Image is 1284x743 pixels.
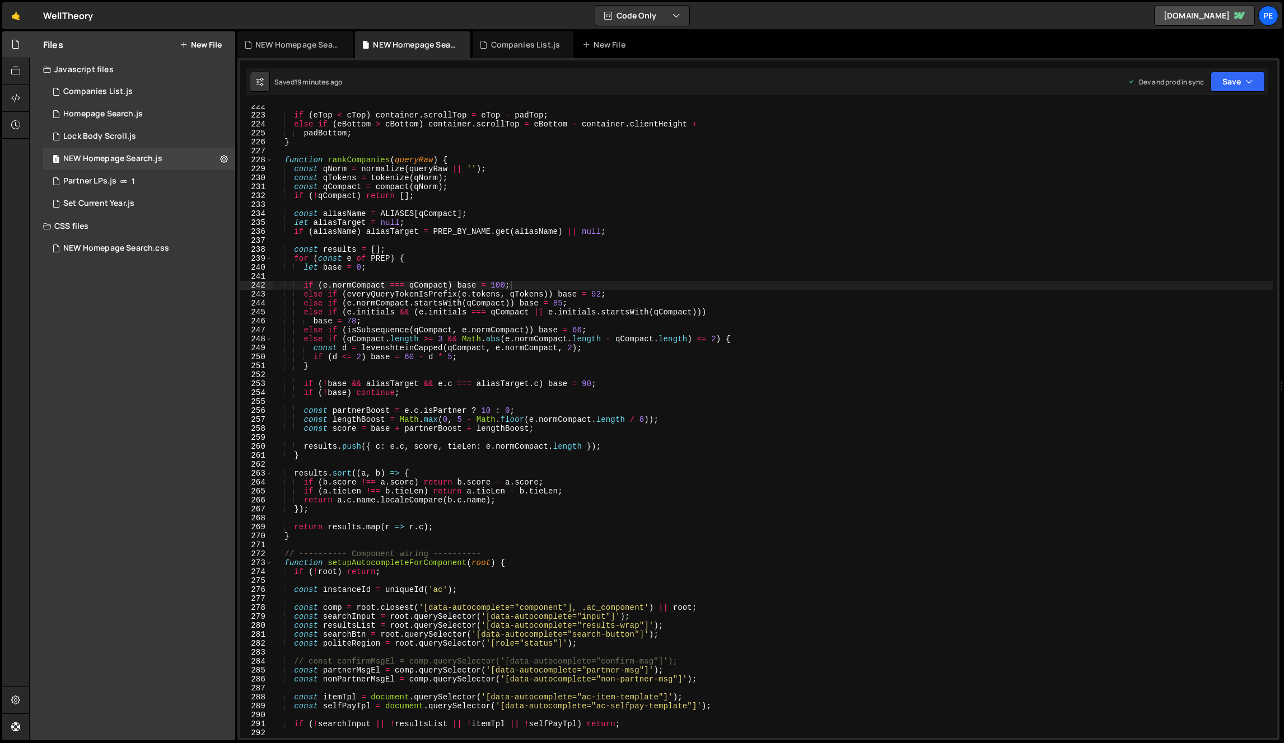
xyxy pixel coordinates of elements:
[240,505,273,514] div: 267
[595,6,689,26] button: Code Only
[240,478,273,487] div: 264
[240,129,273,138] div: 225
[240,120,273,129] div: 224
[240,630,273,639] div: 281
[240,397,273,406] div: 255
[1258,6,1278,26] a: Pe
[240,603,273,612] div: 278
[240,299,273,308] div: 244
[240,469,273,478] div: 263
[240,317,273,326] div: 246
[240,675,273,684] div: 286
[240,370,273,379] div: 252
[240,666,273,675] div: 285
[240,111,273,120] div: 223
[240,728,273,737] div: 292
[240,164,273,173] div: 229
[132,177,135,186] span: 1
[240,138,273,147] div: 226
[43,103,235,125] div: 15879/44964.js
[240,720,273,728] div: 291
[240,612,273,621] div: 279
[295,77,342,87] div: 19 minutes ago
[43,148,235,170] div: 15879/44968.js
[240,245,273,254] div: 238
[240,532,273,540] div: 270
[240,102,273,111] div: 222
[63,154,162,164] div: NEW Homepage Search.js
[43,39,63,51] h2: Files
[240,379,273,388] div: 253
[1128,77,1204,87] div: Dev and prod in sync
[240,594,273,603] div: 277
[43,9,94,22] div: WellTheory
[240,335,273,344] div: 248
[240,326,273,335] div: 247
[240,442,273,451] div: 260
[240,523,273,532] div: 269
[63,87,133,97] div: Companies List.js
[240,182,273,191] div: 231
[63,176,116,186] div: Partner LPs.js
[240,585,273,594] div: 276
[30,215,235,237] div: CSS files
[43,192,235,215] div: 15879/44768.js
[240,702,273,711] div: 289
[240,147,273,156] div: 227
[240,200,273,209] div: 233
[240,415,273,424] div: 257
[240,433,273,442] div: 259
[240,424,273,433] div: 258
[240,218,273,227] div: 235
[582,39,629,50] div: New File
[30,58,235,81] div: Javascript files
[180,40,222,49] button: New File
[43,170,235,192] div: 15879/44963.js
[240,308,273,317] div: 245
[240,514,273,523] div: 268
[2,2,30,29] a: 🤙
[240,236,273,245] div: 237
[240,281,273,290] div: 242
[240,639,273,648] div: 282
[373,39,457,50] div: NEW Homepage Search.js
[240,254,273,263] div: 239
[1154,6,1255,26] a: [DOMAIN_NAME]
[63,199,134,209] div: Set Current Year.js
[240,576,273,585] div: 275
[240,361,273,370] div: 251
[240,290,273,299] div: 243
[240,272,273,281] div: 241
[240,460,273,469] div: 262
[491,39,561,50] div: Companies List.js
[240,156,273,164] div: 228
[240,496,273,505] div: 266
[240,693,273,702] div: 288
[240,227,273,236] div: 236
[240,567,273,576] div: 274
[43,125,235,148] div: 15879/42362.js
[53,156,59,164] span: 1
[240,540,273,549] div: 271
[240,549,273,558] div: 272
[240,209,273,218] div: 234
[43,81,235,103] div: 15879/44993.js
[63,243,169,253] div: NEW Homepage Search.css
[240,558,273,567] div: 273
[240,263,273,272] div: 240
[240,173,273,182] div: 230
[240,648,273,657] div: 283
[240,191,273,200] div: 232
[43,237,235,260] div: 15879/44969.css
[240,352,273,361] div: 250
[240,711,273,720] div: 290
[240,406,273,415] div: 256
[240,451,273,460] div: 261
[240,684,273,693] div: 287
[240,388,273,397] div: 254
[1211,72,1265,92] button: Save
[63,131,136,142] div: Lock Body Scroll.js
[274,77,342,87] div: Saved
[255,39,339,50] div: NEW Homepage Search.css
